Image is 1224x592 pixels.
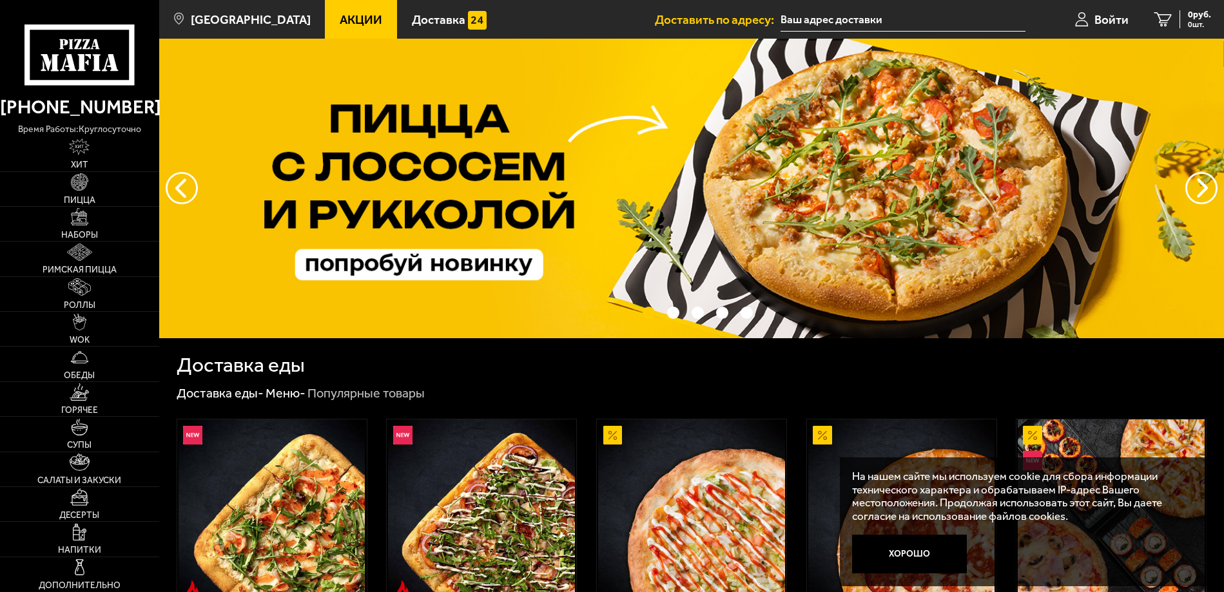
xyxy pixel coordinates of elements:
[61,406,98,415] span: Горячее
[643,307,655,319] button: точки переключения
[667,307,679,319] button: точки переключения
[1023,426,1042,445] img: Акционный
[781,8,1025,32] input: Ваш адрес доставки
[716,307,728,319] button: точки переключения
[64,301,95,310] span: Роллы
[61,231,98,240] span: Наборы
[71,160,88,169] span: Хит
[468,11,487,30] img: 15daf4d41897b9f0e9f617042186c801.svg
[852,535,967,573] button: Хорошо
[58,546,101,555] span: Напитки
[603,426,623,445] img: Акционный
[64,371,95,380] span: Обеды
[266,386,306,401] a: Меню-
[70,336,90,345] span: WOK
[177,386,264,401] a: Доставка еды-
[166,172,198,204] button: следующий
[813,426,832,445] img: Акционный
[1188,21,1211,28] span: 0 шт.
[1023,451,1042,470] img: Новинка
[64,196,95,205] span: Пицца
[1185,172,1218,204] button: предыдущий
[692,307,704,319] button: точки переключения
[1094,14,1129,26] span: Войти
[39,581,121,590] span: Дополнительно
[852,470,1186,522] p: На нашем сайте мы используем cookie для сбора информации технического характера и обрабатываем IP...
[393,426,413,445] img: Новинка
[655,14,781,26] span: Доставить по адресу:
[177,355,305,376] h1: Доставка еды
[43,265,117,274] span: Римская пицца
[340,14,382,26] span: Акции
[183,426,202,445] img: Новинка
[307,385,425,402] div: Популярные товары
[1188,10,1211,19] span: 0 руб.
[67,441,92,450] span: Супы
[37,476,121,485] span: Салаты и закуски
[412,14,465,26] span: Доставка
[59,511,99,520] span: Десерты
[741,307,753,319] button: точки переключения
[191,14,311,26] span: [GEOGRAPHIC_DATA]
